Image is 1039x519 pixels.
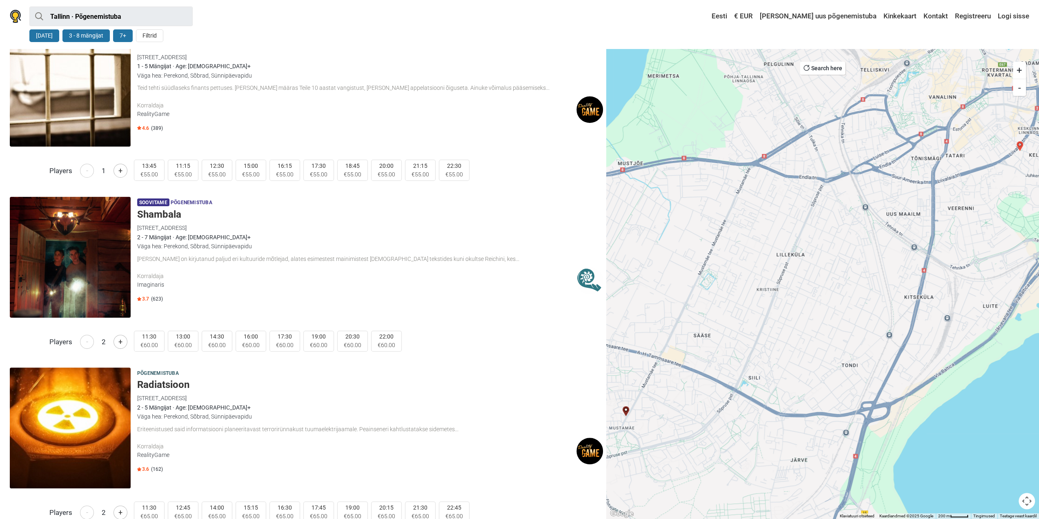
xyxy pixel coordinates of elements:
span: €60.00 [174,341,192,350]
button: 3 - 8 mängijat [62,29,110,42]
span: 11:30 [142,333,156,340]
span: 20:00 [379,163,394,169]
img: Radiatsioon [10,368,131,488]
span: 3.6 [137,466,149,472]
button: [DATE] [29,29,59,42]
span: Players [49,167,72,175]
span: 16:30 [278,504,292,511]
span: 16:00 [244,333,258,340]
span: 15:15 [244,504,258,511]
img: Eesti [706,13,712,19]
a: Teatage veast kaardil [1000,514,1037,518]
button: Kaardikaamera juhtnupud [1019,493,1035,509]
button: 22:30 €55.00 [439,160,469,181]
span: Põgenemistuba [137,369,179,378]
button: 7+ [113,29,133,42]
button: 12:30 €55.00 [202,160,232,181]
span: €55.00 [242,170,260,179]
button: 18:45 €55.00 [337,160,368,181]
span: 11:15 [176,163,190,169]
div: 2 - 5 Mängijat · Age: [DEMOGRAPHIC_DATA]+ [137,403,603,412]
span: Players [49,508,72,517]
button: + [1013,62,1026,79]
a: Eesti [704,9,729,24]
span: €60.00 [208,341,226,350]
button: 20:30 €60.00 [337,331,368,352]
span: 20:30 [345,333,360,340]
button: 11:15 €55.00 [168,160,198,181]
span: 17:30 [311,163,326,169]
span: €60.00 [344,341,361,350]
img: Shambala [10,197,131,318]
span: 17:45 [311,504,326,511]
img: Google [608,508,635,519]
span: €55.00 [310,170,327,179]
button: + [113,335,127,349]
span: €55.00 [174,170,192,179]
a: Kontakt [921,9,950,24]
span: 14:30 [210,333,224,340]
div: Teid tehti süüdlaseks finants pettuses. [PERSON_NAME] määras Teile 10 aastat vangistust, [PERSON_... [137,84,603,92]
a: [PERSON_NAME] uus põgenemistuba [758,9,879,24]
span: Players [49,338,72,346]
button: 17:30 €60.00 [269,331,300,352]
span: 18:45 [345,163,360,169]
div: Väga hea: Perekond, Sõbrad, Sünnipäevapidu [137,242,603,251]
a: Google Mapsis selle piirkonna avamine (avaneb uues aknas) [608,508,635,519]
span: €60.00 [140,341,158,350]
div: Imaginaris [137,281,576,289]
h5: Shambala [137,209,603,221]
span: €55.00 [344,170,361,179]
button: 22:00 €60.00 [371,331,402,352]
span: 12:30 [210,163,224,169]
span: Soovitame [137,198,169,206]
span: €55.00 [208,170,226,179]
div: Põgenemine Vanglast [621,406,631,416]
button: - [80,335,94,349]
h5: Radiatsioon [137,379,603,391]
button: 20:00 €55.00 [371,160,402,181]
button: 15:00 €55.00 [236,160,266,181]
span: €60.00 [378,341,395,350]
button: Klaviatuuri otseteed [840,513,874,519]
a: Logi sisse [996,9,1029,24]
button: Filtrid [136,29,163,42]
a: Tingimused (avaneb uuel vahekaardil) [973,514,995,518]
button: Kaardi mõõtkava: 200 m 41 piksli kohta [936,513,971,519]
span: €55.00 [412,170,429,179]
span: 21:30 [413,504,427,511]
button: Search here [800,62,845,75]
span: €55.00 [276,170,294,179]
span: Põgenemistuba [171,198,212,207]
div: [PERSON_NAME] on kirjutanud paljud eri kultuuride mõtlejad, alates esimestest mainimistest [DEMOG... [137,255,603,263]
span: 15:00 [244,163,258,169]
button: 16:15 €55.00 [269,160,300,181]
button: 13:45 €55.00 [134,160,165,181]
img: Star [137,126,141,130]
div: Korraldaja [137,442,576,451]
div: Väga hea: Perekond, Sõbrad, Sünnipäevapidu [137,412,603,421]
span: €55.00 [140,170,158,179]
span: (389) [151,125,163,131]
span: 20:15 [379,504,394,511]
button: + [113,164,127,178]
span: 17:30 [278,333,292,340]
img: Imaginaris [576,267,603,294]
button: 11:30 €60.00 [134,331,165,352]
span: 21:15 [413,163,427,169]
span: 4.6 [137,125,149,131]
span: €55.00 [378,170,395,179]
img: Põgenemine Vanglast [10,26,131,147]
button: 17:30 €55.00 [303,160,334,181]
span: €55.00 [445,170,463,179]
span: 16:15 [278,163,292,169]
div: 1 - 5 Mängijat · Age: [DEMOGRAPHIC_DATA]+ [137,62,603,71]
span: 19:00 [345,504,360,511]
span: €60.00 [310,341,327,350]
span: 13:45 [142,163,156,169]
div: [STREET_ADDRESS] [137,394,603,403]
img: Nowescape logo [10,10,21,23]
img: Star [137,467,141,471]
span: 22:00 [379,333,394,340]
